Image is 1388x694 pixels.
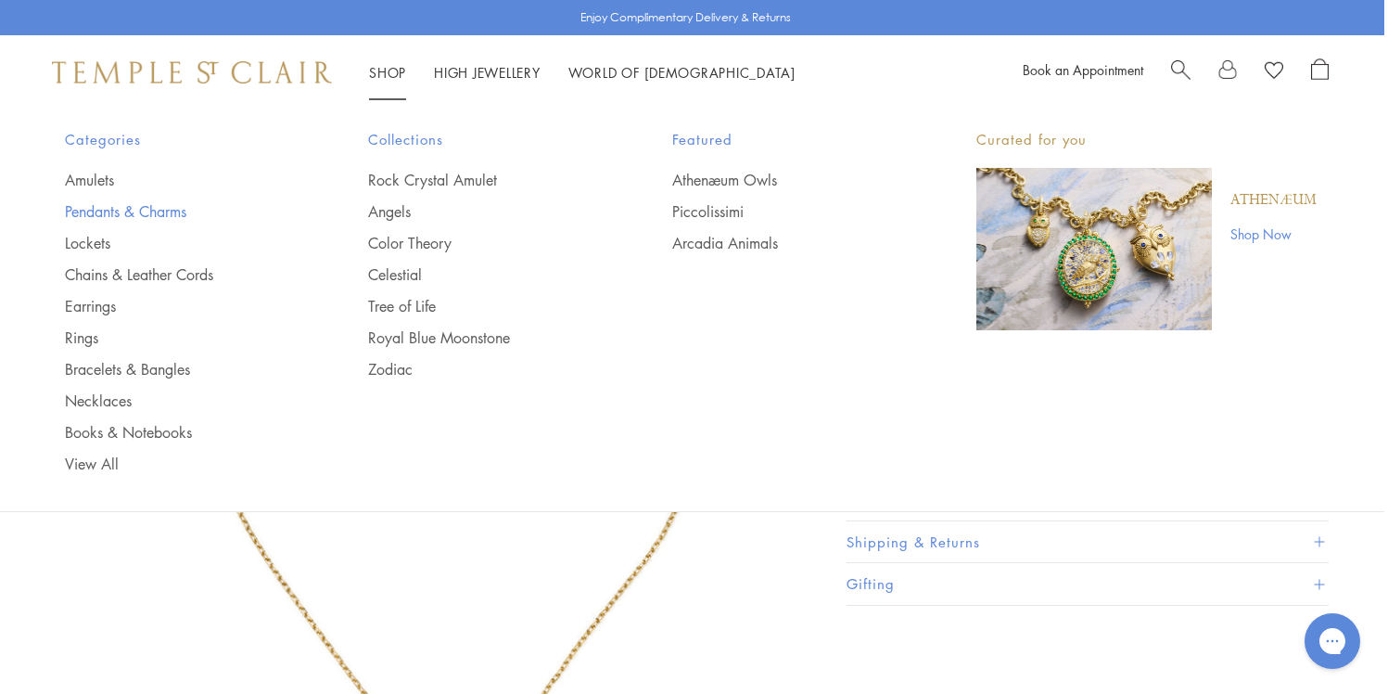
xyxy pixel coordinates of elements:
a: Search [1171,58,1191,86]
a: Arcadia Animals [672,233,902,253]
nav: Main navigation [369,61,796,84]
a: Amulets [65,170,295,190]
a: Bracelets & Bangles [65,359,295,379]
iframe: Gorgias live chat messenger [1295,607,1369,675]
a: Tree of Life [368,296,598,316]
img: Temple St. Clair [52,61,332,84]
a: View Wishlist [1265,58,1283,86]
a: Shop Now [1230,224,1317,244]
a: Piccolissimi [672,201,902,222]
a: Celestial [368,264,598,285]
a: Zodiac [368,359,598,379]
a: Books & Notebooks [65,422,295,443]
a: World of [DEMOGRAPHIC_DATA]World of [DEMOGRAPHIC_DATA] [568,63,796,82]
span: Featured [672,128,902,151]
a: Rock Crystal Amulet [368,170,598,190]
a: High JewelleryHigh Jewellery [434,63,541,82]
a: Earrings [65,296,295,316]
a: Athenæum [1230,190,1317,211]
span: Collections [368,128,598,151]
a: Book an Appointment [1023,60,1143,79]
a: Pendants & Charms [65,201,295,222]
button: Shipping & Returns [847,521,1329,563]
a: Chains & Leather Cords [65,264,295,285]
a: Color Theory [368,233,598,253]
span: Categories [65,128,295,151]
a: View All [65,454,295,474]
p: Enjoy Complimentary Delivery & Returns [580,8,791,27]
a: Athenæum Owls [672,170,902,190]
a: ShopShop [369,63,406,82]
a: Necklaces [65,391,295,411]
p: Curated for you [976,128,1317,151]
a: Royal Blue Moonstone [368,328,598,348]
button: Gifting [847,563,1329,605]
a: Open Shopping Bag [1311,58,1329,86]
a: Angels [368,201,598,222]
a: Rings [65,328,295,348]
a: Lockets [65,233,295,253]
